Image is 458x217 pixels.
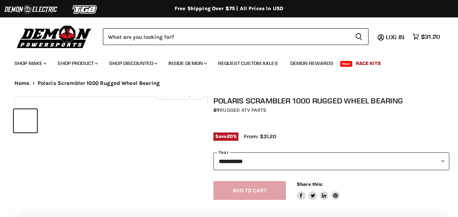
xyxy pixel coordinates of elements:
[297,181,323,187] span: Share this:
[409,32,444,42] a: $31.20
[14,109,37,132] button: IMAGE thumbnail
[103,28,369,45] form: Product
[285,56,339,71] a: Demon Rewards
[386,33,404,41] span: Log in
[52,56,102,71] a: Shop Product
[213,132,238,140] span: Save %
[160,91,200,97] span: Click to expand
[297,181,340,200] aside: Share this:
[58,3,112,16] img: TGB Logo 2
[103,28,349,45] input: Search
[213,96,449,105] h1: Polaris Scrambler 1000 Rugged Wheel Bearing
[383,34,409,40] a: Log in
[4,3,58,16] img: Demon Electric Logo 2
[213,152,449,170] select: year
[340,61,353,67] span: New!
[9,53,438,71] ul: Main menu
[213,106,449,114] div: by
[213,56,283,71] a: Request Custom Axles
[244,133,276,140] span: From: $31.20
[349,28,369,45] button: Search
[421,33,440,40] span: $31.20
[220,107,266,113] a: Rugged ATV Parts
[14,80,30,86] a: Home
[104,56,162,71] a: Shop Discounted
[38,80,160,86] span: Polaris Scrambler 1000 Rugged Wheel Bearing
[14,24,94,49] img: Demon Powersports
[9,56,51,71] a: Shop Make
[163,56,211,71] a: Inside Demon
[227,134,233,139] span: 20
[350,56,386,71] a: Race Kits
